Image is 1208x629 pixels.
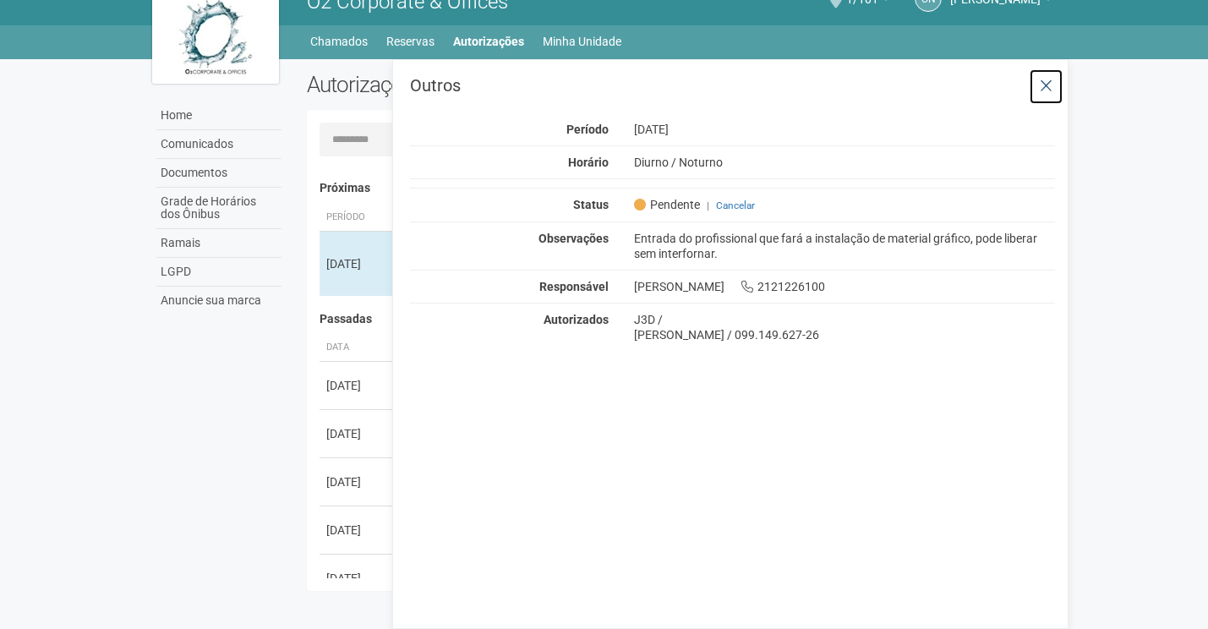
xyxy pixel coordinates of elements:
strong: Autorizados [544,313,609,326]
div: [DATE] [326,255,389,272]
a: Cancelar [716,200,755,211]
strong: Horário [568,156,609,169]
div: [DATE] [326,473,389,490]
span: | [707,200,709,211]
div: J3D / [634,312,1056,327]
a: Autorizações [453,30,524,53]
div: Entrada do profissional que fará a instalação de material gráfico, pode liberar sem interfornar. [621,231,1069,261]
h4: Próximas [320,182,1044,194]
div: [PERSON_NAME] 2121226100 [621,279,1069,294]
div: [DATE] [326,425,389,442]
strong: Período [566,123,609,136]
a: Ramais [156,229,282,258]
a: Chamados [310,30,368,53]
div: [DATE] [326,377,389,394]
h2: Autorizações [307,72,669,97]
th: Data [320,334,396,362]
a: Grade de Horários dos Ônibus [156,188,282,229]
div: [DATE] [326,570,389,587]
th: Período [320,204,396,232]
strong: Responsável [539,280,609,293]
h4: Passadas [320,313,1044,325]
strong: Observações [538,232,609,245]
a: Comunicados [156,130,282,159]
a: LGPD [156,258,282,287]
span: Pendente [634,197,700,212]
a: Documentos [156,159,282,188]
div: Diurno / Noturno [621,155,1069,170]
div: [PERSON_NAME] / 099.149.627-26 [634,327,1056,342]
a: Reservas [386,30,435,53]
a: Minha Unidade [543,30,621,53]
div: [DATE] [326,522,389,539]
a: Home [156,101,282,130]
h3: Outros [410,77,1055,94]
strong: Status [573,198,609,211]
div: [DATE] [621,122,1069,137]
a: Anuncie sua marca [156,287,282,314]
